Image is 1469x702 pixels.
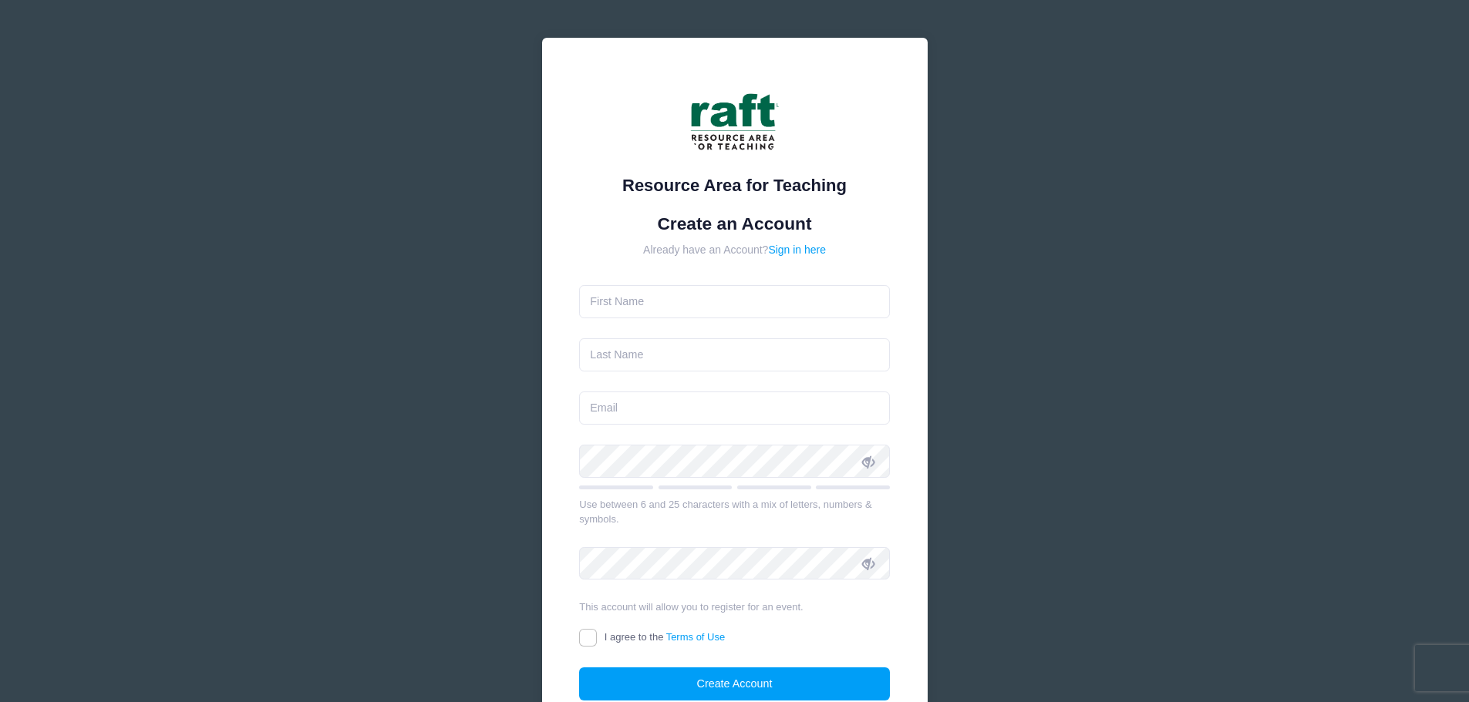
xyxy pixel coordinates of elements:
img: Resource Area for Teaching [689,76,781,168]
div: Use between 6 and 25 characters with a mix of letters, numbers & symbols. [579,497,890,527]
input: Last Name [579,338,890,371]
div: Already have an Account? [579,242,890,258]
h1: Create an Account [579,213,890,234]
div: Resource Area for Teaching [579,173,890,198]
input: Email [579,391,890,425]
a: Terms of Use [666,631,726,643]
input: First Name [579,285,890,318]
span: I agree to the [605,631,725,643]
div: This account will allow you to register for an event. [579,600,890,615]
input: I agree to theTerms of Use [579,629,597,647]
a: Sign in here [768,244,826,256]
button: Create Account [579,667,890,700]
